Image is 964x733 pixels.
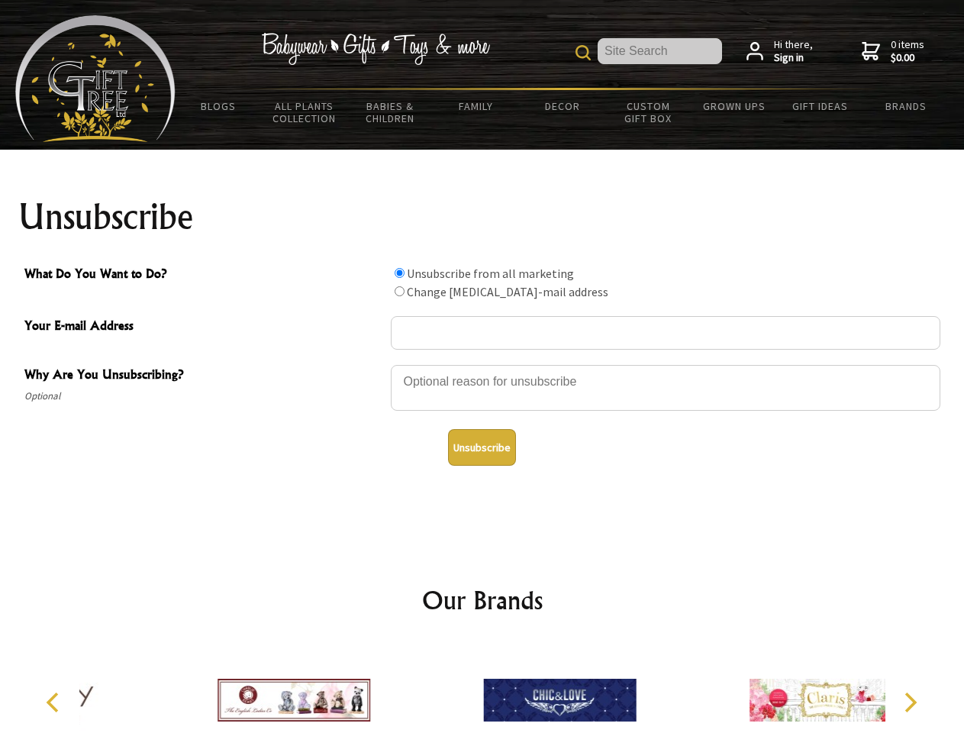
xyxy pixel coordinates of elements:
[777,90,863,122] a: Gift Ideas
[24,264,383,286] span: What Do You Want to Do?
[347,90,434,134] a: Babies & Children
[575,45,591,60] img: product search
[391,365,940,411] textarea: Why Are You Unsubscribing?
[261,33,490,65] img: Babywear - Gifts - Toys & more
[448,429,516,466] button: Unsubscribe
[38,686,72,719] button: Previous
[774,51,813,65] strong: Sign in
[24,387,383,405] span: Optional
[391,316,940,350] input: Your E-mail Address
[598,38,722,64] input: Site Search
[863,90,949,122] a: Brands
[746,38,813,65] a: Hi there,Sign in
[891,51,924,65] strong: $0.00
[24,365,383,387] span: Why Are You Unsubscribing?
[31,582,934,618] h2: Our Brands
[605,90,692,134] a: Custom Gift Box
[18,199,946,235] h1: Unsubscribe
[15,15,176,142] img: Babyware - Gifts - Toys and more...
[24,316,383,338] span: Your E-mail Address
[519,90,605,122] a: Decor
[176,90,262,122] a: BLOGS
[407,284,608,299] label: Change [MEDICAL_DATA]-mail address
[893,686,927,719] button: Next
[262,90,348,134] a: All Plants Collection
[395,268,405,278] input: What Do You Want to Do?
[434,90,520,122] a: Family
[862,38,924,65] a: 0 items$0.00
[395,286,405,296] input: What Do You Want to Do?
[774,38,813,65] span: Hi there,
[891,37,924,65] span: 0 items
[407,266,574,281] label: Unsubscribe from all marketing
[691,90,777,122] a: Grown Ups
